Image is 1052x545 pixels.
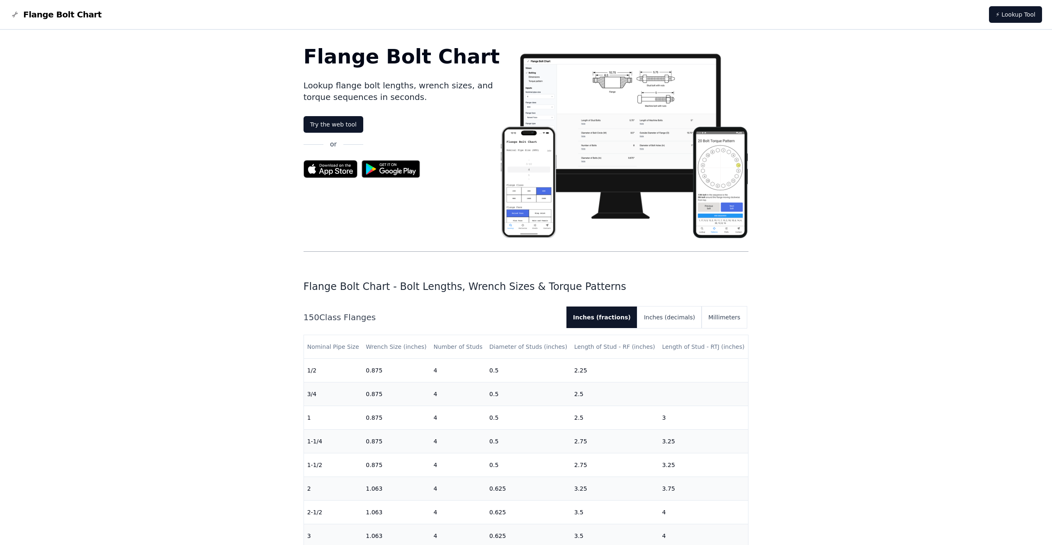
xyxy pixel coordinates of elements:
[571,501,659,524] td: 3.5
[304,335,363,359] th: Nominal Pipe Size
[10,10,20,19] img: Flange Bolt Chart Logo
[430,382,486,406] td: 4
[304,80,500,103] p: Lookup flange bolt lengths, wrench sizes, and torque sequences in seconds.
[486,359,571,382] td: 0.5
[486,477,571,501] td: 0.625
[304,382,363,406] td: 3/4
[304,430,363,453] td: 1-1/4
[304,477,363,501] td: 2
[486,430,571,453] td: 0.5
[304,501,363,524] td: 2-1/2
[430,359,486,382] td: 4
[486,453,571,477] td: 0.5
[330,139,337,149] p: or
[304,116,363,133] a: Try the web tool
[571,359,659,382] td: 2.25
[304,453,363,477] td: 1-1/2
[486,335,571,359] th: Diameter of Studs (inches)
[304,359,363,382] td: 1/2
[659,501,748,524] td: 4
[659,406,748,430] td: 3
[304,280,749,293] h1: Flange Bolt Chart - Bolt Lengths, Wrench Sizes & Torque Patterns
[486,501,571,524] td: 0.625
[571,406,659,430] td: 2.5
[659,430,748,453] td: 3.25
[571,335,659,359] th: Length of Stud - RF (inches)
[571,382,659,406] td: 2.5
[357,156,425,182] img: Get it on Google Play
[430,430,486,453] td: 4
[362,335,430,359] th: Wrench Size (inches)
[989,6,1042,23] a: ⚡ Lookup Tool
[304,311,560,323] h2: 150 Class Flanges
[362,453,430,477] td: 0.875
[304,160,357,178] img: App Store badge for the Flange Bolt Chart app
[23,9,102,20] span: Flange Bolt Chart
[430,335,486,359] th: Number of Studs
[430,406,486,430] td: 4
[571,430,659,453] td: 2.75
[637,307,702,328] button: Inches (decimals)
[304,406,363,430] td: 1
[362,501,430,524] td: 1.063
[566,307,637,328] button: Inches (fractions)
[659,453,748,477] td: 3.25
[362,382,430,406] td: 0.875
[659,477,748,501] td: 3.75
[10,9,102,20] a: Flange Bolt Chart LogoFlange Bolt Chart
[702,307,747,328] button: Millimeters
[659,335,748,359] th: Length of Stud - RTJ (inches)
[430,477,486,501] td: 4
[486,382,571,406] td: 0.5
[304,46,500,66] h1: Flange Bolt Chart
[362,477,430,501] td: 1.063
[571,477,659,501] td: 3.25
[430,453,486,477] td: 4
[486,406,571,430] td: 0.5
[362,359,430,382] td: 0.875
[500,46,748,238] img: Flange bolt chart app screenshot
[571,453,659,477] td: 2.75
[362,430,430,453] td: 0.875
[430,501,486,524] td: 4
[362,406,430,430] td: 0.875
